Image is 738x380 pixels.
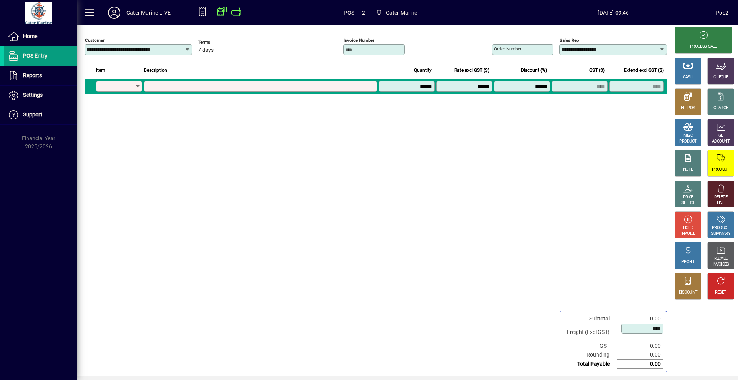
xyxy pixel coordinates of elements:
div: CHARGE [713,105,728,111]
mat-label: Invoice number [344,38,374,43]
div: LINE [717,200,725,206]
div: SUMMARY [711,231,730,237]
div: Cater Marine LIVE [126,7,171,19]
span: Quantity [414,66,432,75]
span: 7 days [198,47,214,53]
div: CHEQUE [713,75,728,80]
span: Cater Marine [373,6,421,20]
div: EFTPOS [681,105,695,111]
div: NOTE [683,167,693,173]
span: Terms [198,40,244,45]
td: 0.00 [617,360,663,369]
span: Item [96,66,105,75]
span: Discount (%) [521,66,547,75]
mat-label: Customer [85,38,105,43]
div: PROFIT [681,259,695,265]
span: Extend excl GST ($) [624,66,664,75]
div: RECALL [714,256,728,262]
td: Rounding [563,350,617,360]
span: Support [23,111,42,118]
span: Settings [23,92,43,98]
span: GST ($) [589,66,605,75]
span: POS Entry [23,53,47,59]
div: GL [718,133,723,139]
div: CASH [683,75,693,80]
div: DELETE [714,194,727,200]
div: PRODUCT [712,225,729,231]
button: Profile [102,6,126,20]
div: PRODUCT [679,139,696,144]
a: Reports [4,66,77,85]
div: INVOICES [712,262,729,267]
span: 2 [362,7,365,19]
span: Reports [23,72,42,78]
span: POS [344,7,354,19]
span: Home [23,33,37,39]
td: 0.00 [617,342,663,350]
div: RESET [715,290,726,295]
div: ACCOUNT [712,139,730,144]
a: Support [4,105,77,124]
div: PRICE [683,194,693,200]
td: GST [563,342,617,350]
td: Freight (Excl GST) [563,323,617,342]
td: 0.00 [617,314,663,323]
span: Description [144,66,167,75]
span: [DATE] 09:46 [511,7,716,19]
a: Settings [4,86,77,105]
mat-label: Sales rep [560,38,579,43]
div: HOLD [683,225,693,231]
div: DISCOUNT [679,290,697,295]
div: MISC [683,133,693,139]
div: PRODUCT [712,167,729,173]
div: INVOICE [681,231,695,237]
div: PROCESS SALE [690,44,717,50]
div: Pos2 [716,7,728,19]
td: Total Payable [563,360,617,369]
td: Subtotal [563,314,617,323]
td: 0.00 [617,350,663,360]
span: Rate excl GST ($) [454,66,489,75]
span: Cater Marine [386,7,417,19]
a: Home [4,27,77,46]
div: SELECT [681,200,695,206]
mat-label: Order number [494,46,522,51]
